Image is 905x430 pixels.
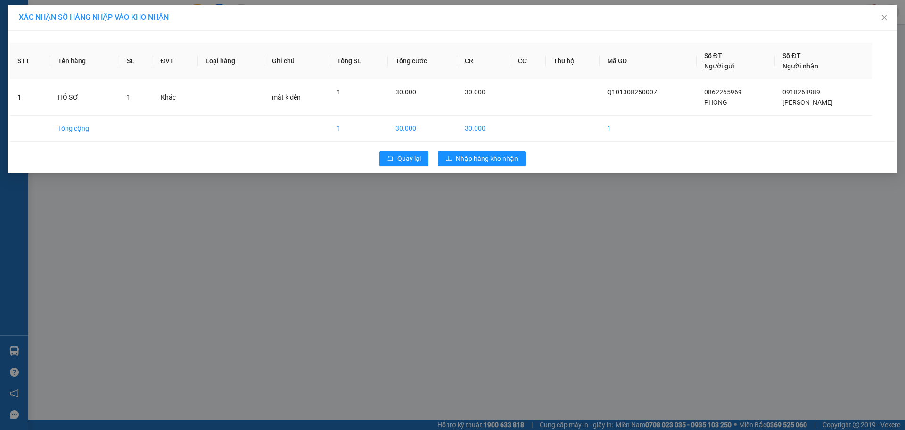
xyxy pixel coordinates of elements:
span: Người nhận [782,62,818,70]
td: 1 [329,116,388,142]
th: Tên hàng [50,43,119,79]
span: Người gửi [704,62,734,70]
span: 1 [127,93,131,101]
th: SL [119,43,153,79]
td: Tổng cộng [50,116,119,142]
th: Thu hộ [546,43,600,79]
span: PHONG [704,99,727,106]
th: Mã GD [600,43,696,79]
span: download [445,155,452,163]
span: Số ĐT [704,52,722,59]
span: [PERSON_NAME] [782,99,833,106]
td: Khác [153,79,198,116]
span: Số ĐT [782,52,800,59]
button: rollbackQuay lại [379,151,428,166]
td: 1 [10,79,50,116]
span: 1 [337,88,341,96]
span: rollback [387,155,394,163]
th: STT [10,43,50,79]
th: Loại hàng [198,43,264,79]
td: 1 [600,116,696,142]
span: Quay lại [397,153,421,164]
th: ĐVT [153,43,198,79]
button: downloadNhập hàng kho nhận [438,151,526,166]
th: CR [457,43,510,79]
th: Tổng cước [388,43,457,79]
span: Nhập hàng kho nhận [456,153,518,164]
td: HỒ SƠ [50,79,119,116]
button: Close [871,5,897,31]
span: close [880,14,888,21]
span: Q101308250007 [607,88,657,96]
span: 0862265969 [704,88,742,96]
span: 0918268989 [782,88,820,96]
span: 30.000 [395,88,416,96]
span: XÁC NHẬN SỐ HÀNG NHẬP VÀO KHO NHẬN [19,13,169,22]
th: Ghi chú [264,43,329,79]
td: 30.000 [388,116,457,142]
span: 30.000 [465,88,485,96]
td: 30.000 [457,116,510,142]
span: mất k đền [272,93,301,101]
th: CC [510,43,545,79]
th: Tổng SL [329,43,388,79]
